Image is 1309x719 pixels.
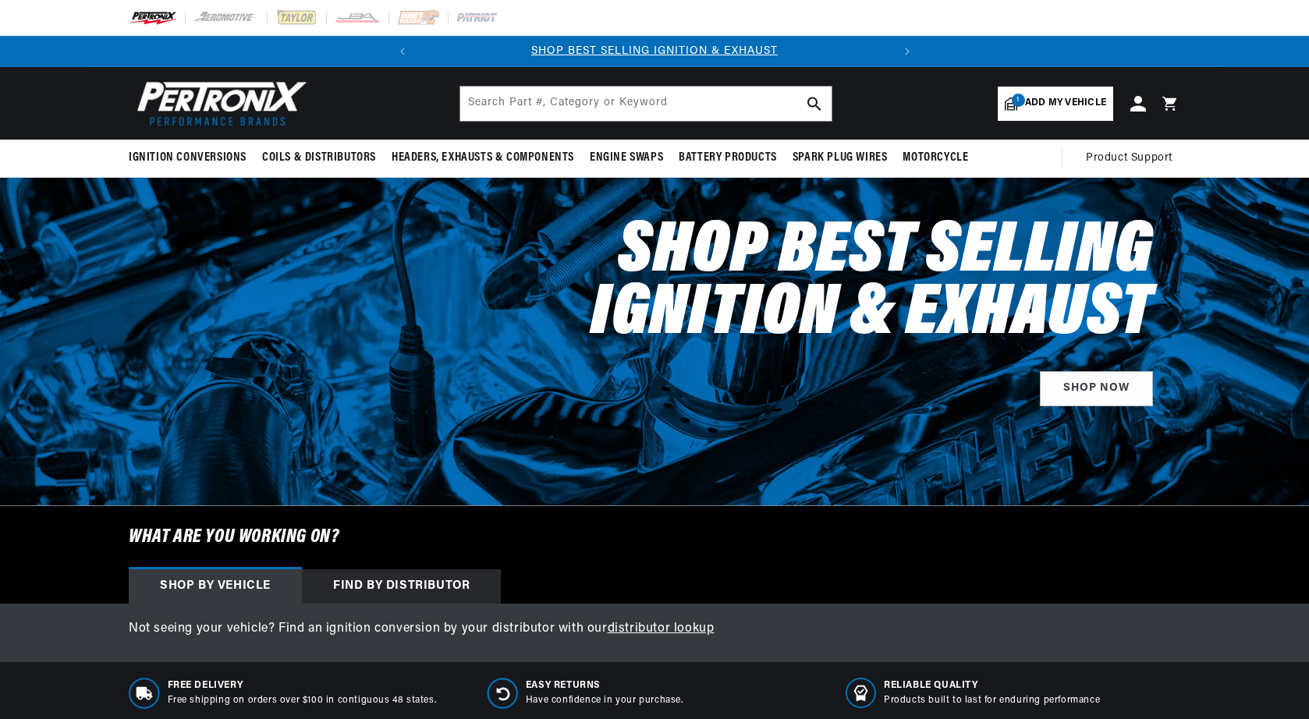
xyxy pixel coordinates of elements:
a: distributor lookup [608,622,715,635]
p: Have confidence in your purchase. [526,694,683,707]
summary: Product Support [1086,140,1180,177]
span: 1 [1012,94,1025,107]
slideshow-component: Translation missing: en.sections.announcements.announcement_bar [90,36,1219,67]
span: Headers, Exhausts & Components [392,150,574,166]
button: Translation missing: en.sections.announcements.next_announcement [892,36,923,67]
p: Free shipping on orders over $100 in contiguous 48 states. [168,694,437,707]
div: 1 of 2 [418,43,892,60]
div: Shop by vehicle [129,569,302,604]
button: Translation missing: en.sections.announcements.previous_announcement [387,36,418,67]
h2: Shop Best Selling Ignition & Exhaust [486,221,1153,346]
summary: Spark Plug Wires [785,140,896,176]
input: Search Part #, Category or Keyword [460,87,832,121]
span: Free Delivery [168,679,437,692]
span: RELIABLE QUALITY [884,679,1100,692]
span: Battery Products [679,150,777,166]
a: SHOP NOW [1040,371,1153,406]
h6: What are you working on? [90,506,1219,568]
span: Motorcycle [903,150,968,166]
a: 1Add my vehicle [998,87,1113,121]
button: search button [797,87,832,121]
span: Add my vehicle [1025,96,1106,111]
span: Coils & Distributors [262,150,376,166]
div: Announcement [418,43,892,60]
div: Find by Distributor [302,569,501,604]
img: Pertronix [129,76,308,130]
span: Spark Plug Wires [793,150,888,166]
summary: Coils & Distributors [254,140,384,176]
summary: Headers, Exhausts & Components [384,140,582,176]
summary: Battery Products [671,140,785,176]
summary: Engine Swaps [582,140,671,176]
span: Product Support [1086,150,1172,167]
span: Ignition Conversions [129,150,247,166]
summary: Motorcycle [895,140,976,176]
span: Engine Swaps [590,150,663,166]
span: Easy Returns [526,679,683,692]
summary: Ignition Conversions [129,140,254,176]
a: SHOP BEST SELLING IGNITION & EXHAUST [531,45,778,57]
p: Not seeing your vehicle? Find an ignition conversion by your distributor with our [129,619,1180,639]
p: Products built to last for enduring performance [884,694,1100,707]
